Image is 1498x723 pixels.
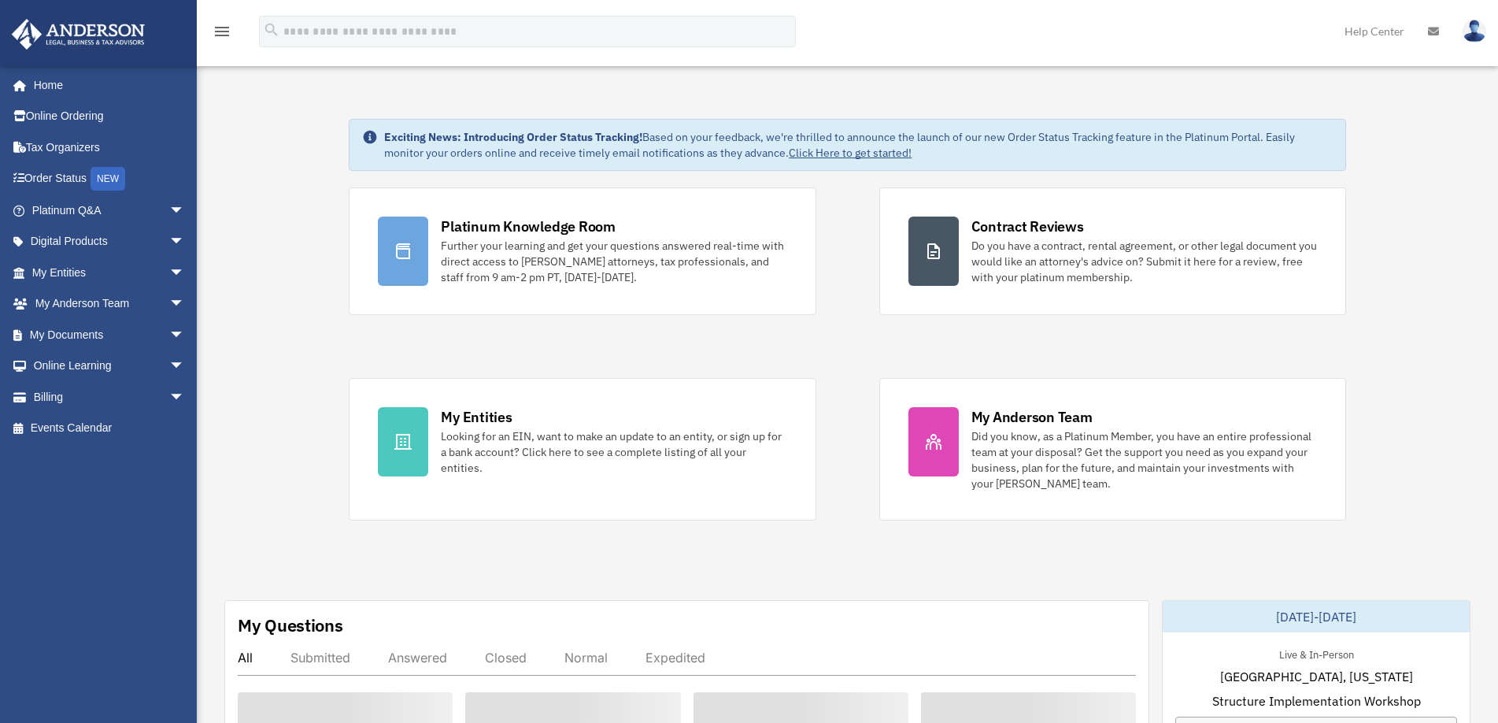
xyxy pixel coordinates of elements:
span: [GEOGRAPHIC_DATA], [US_STATE] [1220,667,1413,686]
div: Platinum Knowledge Room [441,217,616,236]
i: search [263,21,280,39]
a: My Entities Looking for an EIN, want to make an update to an entity, or sign up for a bank accoun... [349,378,816,521]
div: [DATE]-[DATE] [1163,601,1470,632]
div: My Entities [441,407,512,427]
div: Contract Reviews [971,217,1084,236]
a: Home [11,69,201,101]
a: menu [213,28,231,41]
span: arrow_drop_down [169,350,201,383]
div: NEW [91,167,125,191]
a: My Anderson Team Did you know, as a Platinum Member, you have an entire professional team at your... [879,378,1346,521]
a: Platinum Knowledge Room Further your learning and get your questions answered real-time with dire... [349,187,816,315]
a: Online Ordering [11,101,209,132]
div: Looking for an EIN, want to make an update to an entity, or sign up for a bank account? Click her... [441,428,786,476]
div: Closed [485,650,527,666]
a: Contract Reviews Do you have a contract, rental agreement, or other legal document you would like... [879,187,1346,315]
div: Answered [388,650,447,666]
a: Tax Organizers [11,132,209,163]
a: Click Here to get started! [789,146,912,160]
div: Further your learning and get your questions answered real-time with direct access to [PERSON_NAM... [441,238,786,285]
div: Do you have a contract, rental agreement, or other legal document you would like an attorney's ad... [971,238,1317,285]
a: Billingarrow_drop_down [11,381,209,413]
div: Expedited [645,650,705,666]
span: arrow_drop_down [169,257,201,289]
div: Did you know, as a Platinum Member, you have an entire professional team at your disposal? Get th... [971,428,1317,491]
a: Online Learningarrow_drop_down [11,350,209,382]
a: Digital Productsarrow_drop_down [11,226,209,258]
div: Live & In-Person [1267,645,1367,662]
strong: Exciting News: Introducing Order Status Tracking! [384,130,642,144]
a: Events Calendar [11,413,209,444]
img: User Pic [1463,20,1486,43]
a: Platinum Q&Aarrow_drop_down [11,195,209,226]
span: arrow_drop_down [169,288,201,321]
div: All [238,650,253,666]
div: My Anderson Team [971,407,1093,427]
span: arrow_drop_down [169,319,201,351]
i: menu [213,22,231,41]
div: Normal [564,650,608,666]
a: Order StatusNEW [11,163,209,195]
div: Submitted [290,650,350,666]
div: Based on your feedback, we're thrilled to announce the launch of our new Order Status Tracking fe... [384,129,1332,161]
span: arrow_drop_down [169,381,201,413]
div: My Questions [238,614,343,637]
a: My Entitiesarrow_drop_down [11,257,209,288]
a: My Documentsarrow_drop_down [11,319,209,350]
span: arrow_drop_down [169,195,201,227]
span: arrow_drop_down [169,226,201,258]
span: Structure Implementation Workshop [1212,691,1421,710]
a: My Anderson Teamarrow_drop_down [11,288,209,320]
img: Anderson Advisors Platinum Portal [7,19,150,50]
